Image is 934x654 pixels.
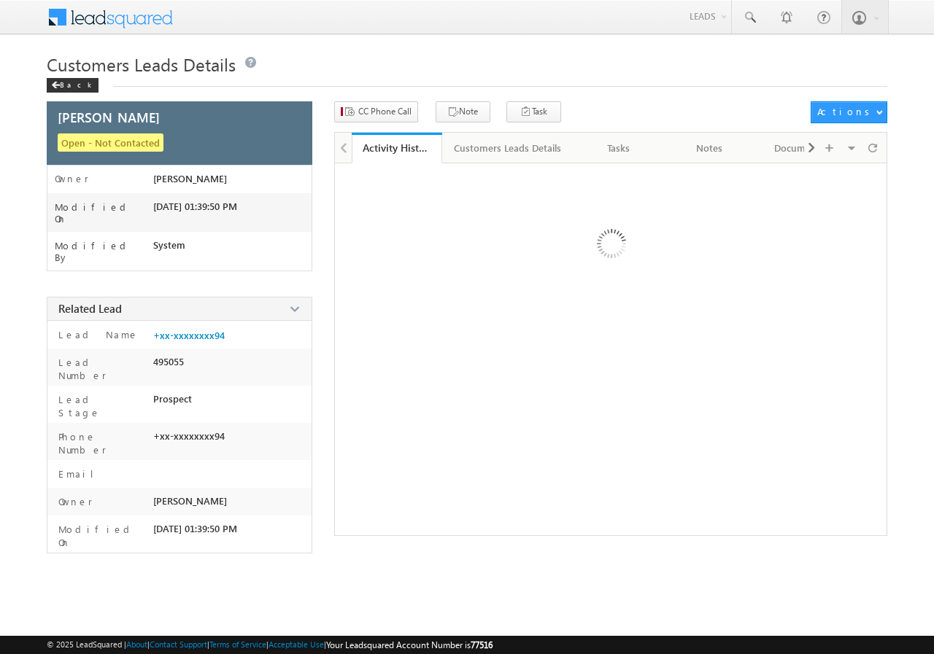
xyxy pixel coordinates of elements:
[58,133,163,152] span: Open - Not Contacted
[47,78,99,93] div: Back
[55,430,147,456] label: Phone Number
[153,495,227,507] span: [PERSON_NAME]
[153,393,192,405] span: Prospect
[676,139,742,157] div: Notes
[150,639,207,649] a: Contact Support
[58,111,160,124] span: [PERSON_NAME]
[47,52,236,76] span: Customers Leads Details
[55,240,153,263] label: Modified By
[55,495,93,508] label: Owner
[352,133,442,163] a: Activity History
[58,301,122,316] span: Related Lead
[269,639,324,649] a: Acceptable Use
[442,133,574,163] a: Customers Leads Details
[506,101,561,122] button: Task
[55,523,147,549] label: Modified On
[55,201,153,225] label: Modified On
[454,139,561,157] div: Customers Leads Details
[358,105,412,118] span: CC Phone Call
[535,171,686,322] img: Loading ...
[817,105,875,118] div: Actions
[363,141,431,155] div: Activity History
[126,639,147,649] a: About
[153,330,225,341] a: +xx-xxxxxxxx94
[352,133,442,162] li: Activity History
[55,393,147,419] label: Lead Stage
[47,638,493,652] span: © 2025 LeadSquared | | | | |
[767,139,833,157] div: Documents
[574,133,665,163] a: Tasks
[586,139,652,157] div: Tasks
[153,356,184,367] span: 495055
[153,523,237,534] span: [DATE] 01:39:50 PM
[755,133,846,163] a: Documents
[153,239,185,251] span: System
[55,467,105,480] label: Email
[471,639,493,650] span: 77516
[153,201,237,212] span: [DATE] 01:39:50 PM
[326,639,493,650] span: Your Leadsquared Account Number is
[55,328,139,341] label: Lead Name
[436,101,490,122] button: Note
[665,133,755,163] a: Notes
[334,101,418,122] button: CC Phone Call
[811,101,887,123] button: Actions
[55,356,147,382] label: Lead Number
[55,173,89,184] label: Owner
[153,430,225,442] span: +xx-xxxxxxxx94
[209,639,266,649] a: Terms of Service
[153,173,227,184] span: [PERSON_NAME]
